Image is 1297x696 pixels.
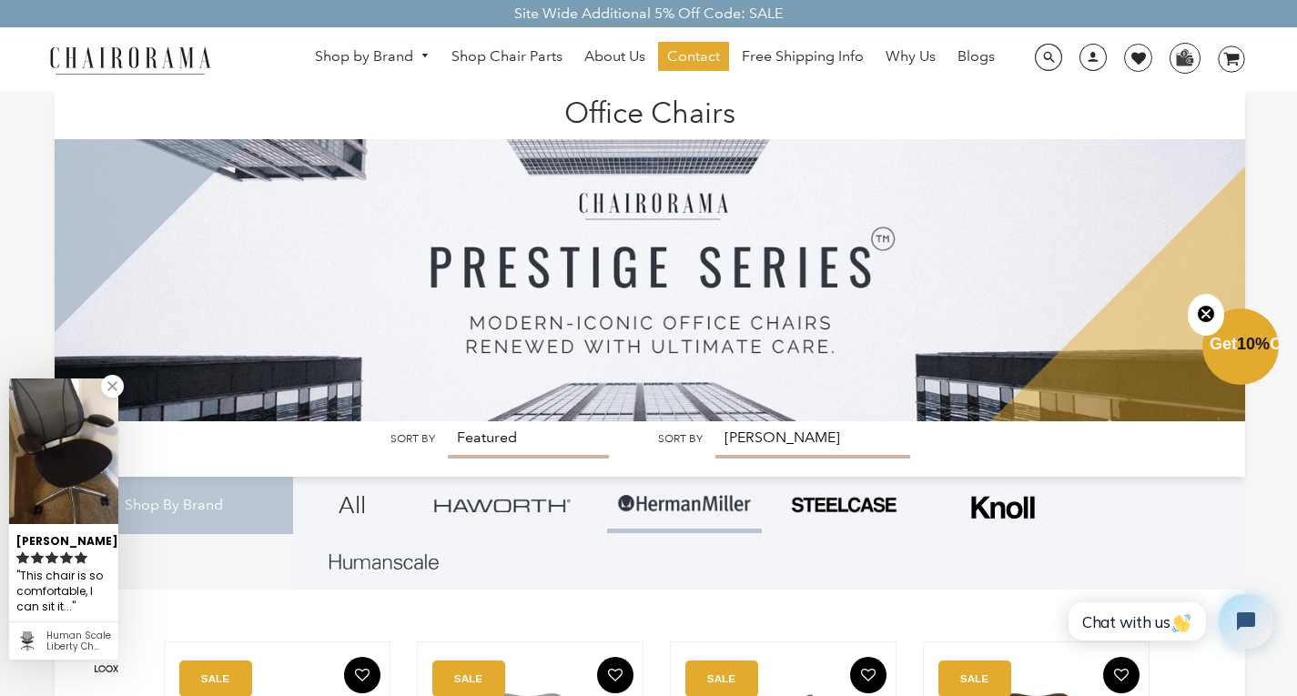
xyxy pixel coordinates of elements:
span: 10% [1237,335,1270,353]
div: Shop By Brand [55,477,293,534]
div: This chair is so comfortable, I can sit it in for hours without hurting.... [16,567,111,617]
button: Add To Wishlist [344,657,380,693]
button: Add To Wishlist [1103,657,1140,693]
img: Marianne R. review of Human Scale Liberty Chair (Renewed) - Black [9,378,118,524]
svg: rating icon full [60,551,73,564]
span: Shop Chair Parts [451,47,562,66]
text: SALE [960,672,988,684]
svg: rating icon full [75,551,87,564]
span: Blogs [958,47,995,66]
img: Group_4be16a4b-c81a-4a6e-a540-764d0a8faf6e.png [434,499,571,512]
a: About Us [575,42,654,71]
img: WhatsApp_Image_2024-07-12_at_16.23.01.webp [1170,44,1199,71]
span: Why Us [886,47,936,66]
img: Frame_4.png [967,484,1039,530]
label: Sort by [658,432,703,446]
text: SALE [201,672,229,684]
img: Group-1.png [616,477,753,531]
img: PHOTO-2024-07-09-00-53-10-removebg-preview.png [789,495,898,515]
svg: rating icon full [16,551,29,564]
iframe: Tidio Chat [1049,579,1289,664]
button: Close teaser [1188,294,1224,336]
span: Get Off [1210,335,1293,353]
img: Office Chairs [55,91,1245,421]
div: Human Scale Liberty Chair (Renewed) - Black [46,630,111,652]
text: SALE [707,672,735,684]
span: About Us [584,47,645,66]
div: [PERSON_NAME] [16,527,111,550]
button: Add To Wishlist [850,657,887,693]
div: Get10%OffClose teaser [1202,310,1279,387]
a: All [307,477,398,533]
a: Shop by Brand [306,43,439,71]
a: Free Shipping Info [733,42,873,71]
img: chairorama [39,44,221,76]
label: Sort by [390,432,435,446]
svg: rating icon full [31,551,44,564]
a: Blogs [948,42,1004,71]
svg: rating icon full [46,551,58,564]
button: Add To Wishlist [597,657,633,693]
a: Contact [658,42,729,71]
span: Contact [667,47,720,66]
nav: DesktopNavigation [299,42,1012,76]
h1: Office Chairs [73,91,1227,130]
a: Shop Chair Parts [442,42,572,71]
text: SALE [454,672,482,684]
img: Layer_1_1.png [329,554,439,570]
span: Free Shipping Info [742,47,864,66]
a: Why Us [876,42,945,71]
